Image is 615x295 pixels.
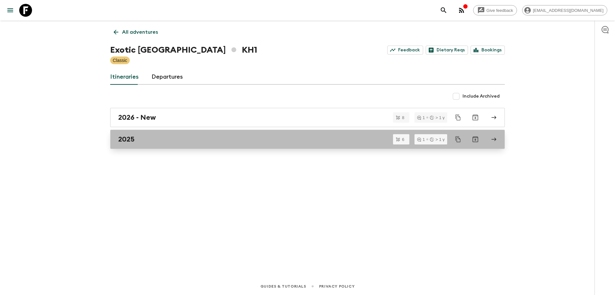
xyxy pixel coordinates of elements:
[152,69,183,85] a: Departures
[110,44,257,56] h1: Exotic [GEOGRAPHIC_DATA] KH1
[469,111,482,124] button: Archive
[452,112,464,123] button: Duplicate
[437,4,450,17] button: search adventures
[529,8,607,13] span: [EMAIL_ADDRESS][DOMAIN_NAME]
[110,26,161,39] a: All adventures
[387,46,423,55] a: Feedback
[118,135,135,143] h2: 2025
[398,137,408,142] span: 6
[398,116,408,120] span: 8
[4,4,17,17] button: menu
[463,93,500,100] span: Include Archived
[483,8,517,13] span: Give feedback
[469,133,482,146] button: Archive
[118,113,156,122] h2: 2026 - New
[430,137,445,142] div: > 1 y
[417,137,425,142] div: 1
[260,283,306,290] a: Guides & Tutorials
[110,69,139,85] a: Itineraries
[473,5,517,15] a: Give feedback
[113,57,127,64] p: Classic
[522,5,607,15] div: [EMAIL_ADDRESS][DOMAIN_NAME]
[110,130,505,149] a: 2025
[452,134,464,145] button: Duplicate
[122,28,158,36] p: All adventures
[417,116,425,120] div: 1
[426,46,468,55] a: Dietary Reqs
[471,46,505,55] a: Bookings
[110,108,505,127] a: 2026 - New
[430,116,445,120] div: > 1 y
[319,283,355,290] a: Privacy Policy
